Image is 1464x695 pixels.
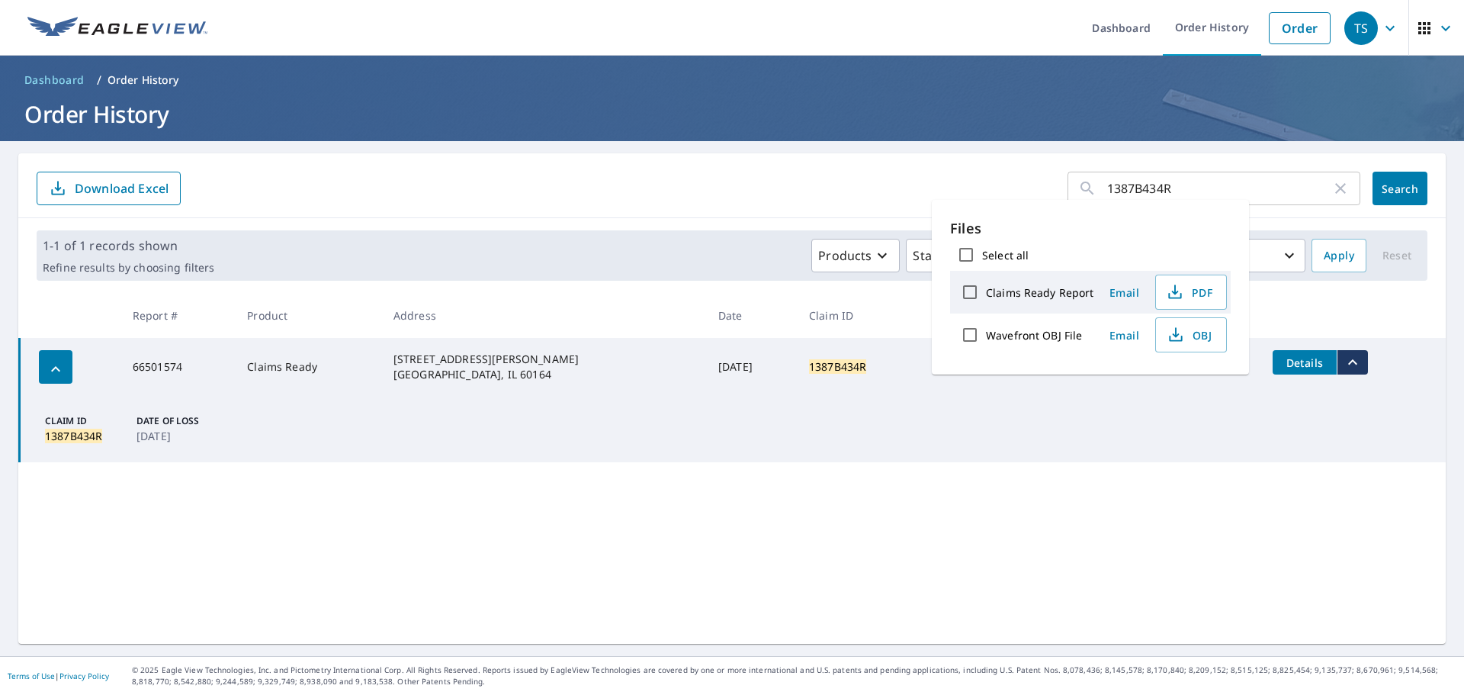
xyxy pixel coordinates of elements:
[1155,275,1227,310] button: PDF
[1165,326,1214,344] span: OBJ
[108,72,179,88] p: Order History
[706,293,797,338] th: Date
[923,293,1026,338] th: Delivery
[1100,281,1149,304] button: Email
[1324,246,1354,265] span: Apply
[235,293,381,338] th: Product
[1155,317,1227,352] button: OBJ
[950,218,1231,239] p: Files
[381,293,706,338] th: Address
[1165,283,1214,301] span: PDF
[906,239,978,272] button: Status
[923,338,1026,396] td: Regular
[18,68,91,92] a: Dashboard
[1269,12,1331,44] a: Order
[132,664,1456,687] p: © 2025 Eagle View Technologies, Inc. and Pictometry International Corp. All Rights Reserved. Repo...
[1372,172,1427,205] button: Search
[27,17,207,40] img: EV Logo
[120,293,235,338] th: Report #
[120,338,235,396] td: 66501574
[24,72,85,88] span: Dashboard
[1100,323,1149,347] button: Email
[235,338,381,396] td: Claims Ready
[982,248,1029,262] label: Select all
[811,239,900,272] button: Products
[37,172,181,205] button: Download Excel
[913,246,950,265] p: Status
[43,236,214,255] p: 1-1 of 1 records shown
[97,71,101,89] li: /
[1337,350,1368,375] button: filesDropdownBtn-66501574
[8,671,109,681] p: |
[1273,350,1337,375] button: detailsBtn-66501574
[59,671,109,681] a: Privacy Policy
[797,293,923,338] th: Claim ID
[1282,356,1328,370] span: Details
[706,338,797,396] td: [DATE]
[818,246,872,265] p: Products
[45,429,102,443] mark: 1387B434R
[43,261,214,275] p: Refine results by choosing filters
[1311,239,1366,272] button: Apply
[18,68,1446,92] nav: breadcrumb
[1385,182,1415,196] span: Search
[75,180,169,197] p: Download Excel
[1106,285,1143,300] span: Email
[393,352,694,382] div: [STREET_ADDRESS][PERSON_NAME] [GEOGRAPHIC_DATA], IL 60164
[18,98,1446,130] h1: Order History
[1344,11,1378,45] div: TS
[986,285,1094,300] label: Claims Ready Report
[136,428,222,444] p: [DATE]
[1106,328,1143,343] span: Email
[986,328,1082,343] label: Wavefront OBJ File
[136,414,222,428] p: Date of Loss
[1107,167,1331,210] input: Address, Report #, Claim ID, etc.
[809,359,866,374] mark: 1387B434R
[8,671,55,681] a: Terms of Use
[45,414,130,428] p: Claim ID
